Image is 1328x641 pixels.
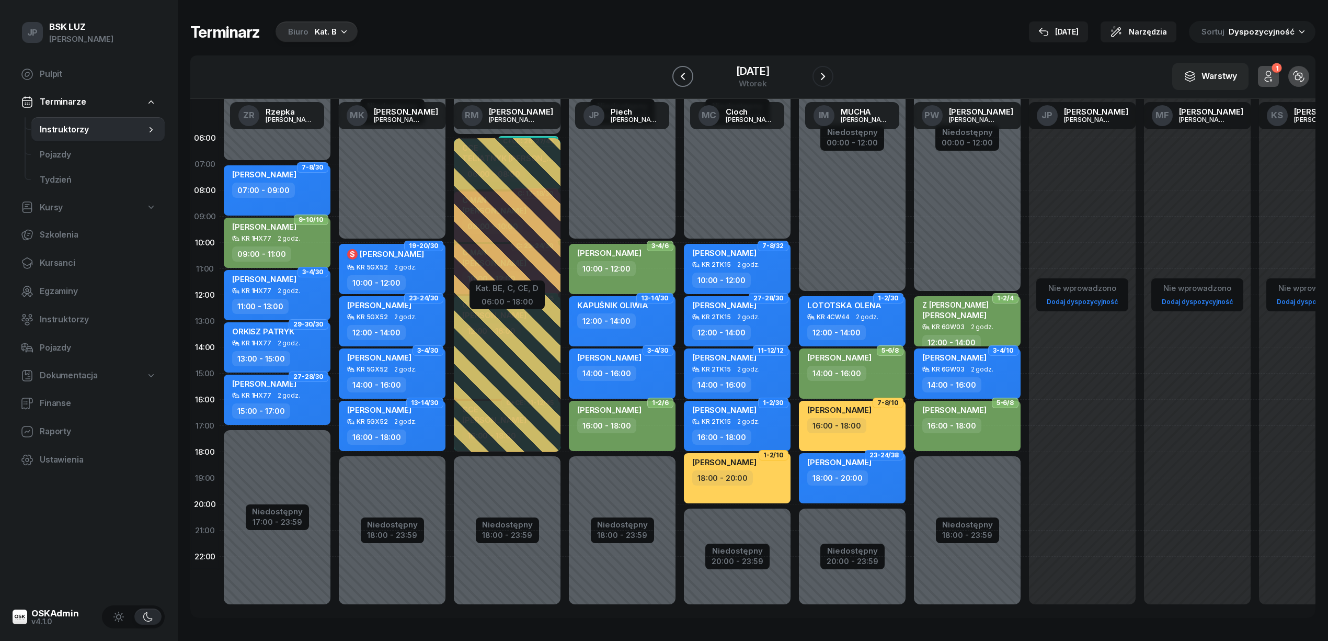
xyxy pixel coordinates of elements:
[40,285,156,298] span: Egzaminy
[232,403,290,419] div: 15:00 - 17:00
[577,248,642,258] span: [PERSON_NAME]
[1029,21,1088,42] button: [DATE]
[702,111,717,120] span: MC
[949,116,999,123] div: [PERSON_NAME]
[232,222,296,232] span: [PERSON_NAME]
[736,66,770,76] div: [DATE]
[190,204,220,230] div: 09:00
[922,353,987,363] span: [PERSON_NAME]
[13,419,165,444] a: Raporty
[971,323,993,331] span: 2 godz.
[232,351,290,366] div: 13:00 - 15:00
[647,350,669,352] span: 3-4/30
[942,128,993,136] div: Niedostępny
[1043,296,1122,308] a: Dodaj dyspozycyjność
[40,313,156,327] span: Instruktorzy
[232,379,296,389] span: [PERSON_NAME]
[690,102,784,129] a: MCCioch[PERSON_NAME]
[252,505,303,528] button: Niedostępny17:00 - 23:59
[692,377,751,392] div: 14:00 - 16:00
[993,350,1014,352] span: 3-4/10
[40,201,63,215] span: Kursy
[347,377,406,392] div: 14:00 - 16:00
[692,470,753,486] div: 18:00 - 20:00
[997,402,1014,404] span: 5-6/8
[49,32,113,46] div: [PERSON_NAME]
[841,116,891,123] div: [PERSON_NAME]
[27,28,38,37] span: JP
[1143,102,1252,129] a: MF[PERSON_NAME][PERSON_NAME]
[367,519,418,542] button: Niedostępny18:00 - 23:59
[827,136,878,147] div: 00:00 - 12:00
[417,350,439,352] span: 3-4/30
[1229,27,1295,37] span: Dyspozycyjność
[877,402,899,404] span: 7-8/10
[692,353,757,363] span: [PERSON_NAME]
[278,340,300,347] span: 2 godz.
[40,256,156,270] span: Kursanci
[465,111,479,120] span: RM
[31,142,165,167] a: Pojazdy
[1129,26,1167,38] span: Narzędzia
[577,300,648,310] span: KAPUŚNIK OLIWIA
[13,279,165,304] a: Egzaminy
[13,90,165,114] a: Terminarze
[869,454,899,456] span: 23-24/38
[347,325,406,340] div: 12:00 - 14:00
[1271,111,1283,120] span: KS
[338,102,447,129] a: MK[PERSON_NAME][PERSON_NAME]
[190,308,220,334] div: 13:00
[1064,116,1114,123] div: [PERSON_NAME]
[736,80,770,87] div: wtorek
[692,325,751,340] div: 12:00 - 14:00
[1179,108,1243,116] div: [PERSON_NAME]
[1184,70,1237,83] div: Warstwy
[367,521,418,528] div: Niedostępny
[242,235,271,242] div: KR 1HX77
[922,300,989,309] div: Z [PERSON_NAME]
[597,521,648,528] div: Niedostępny
[288,26,308,38] div: Biuro
[243,111,255,120] span: ZR
[726,108,776,116] div: Cioch
[1158,279,1237,310] button: Nie wprowadzonoDodaj dyspozycyjność
[692,248,757,258] span: [PERSON_NAME]
[482,528,533,539] div: 18:00 - 23:59
[651,245,669,247] span: 3-4/6
[577,261,636,276] div: 10:00 - 12:00
[971,366,993,373] span: 2 godz.
[827,555,878,566] div: 20:00 - 23:59
[932,323,965,330] div: KR 6GW03
[13,307,165,332] a: Instruktorzy
[692,300,757,310] span: [PERSON_NAME]
[190,544,220,570] div: 22:00
[997,297,1014,299] span: 1-2/4
[394,418,417,425] span: 2 godz.
[702,366,731,373] div: KR 2TK15
[13,447,165,473] a: Ustawienia
[726,116,776,123] div: [PERSON_NAME]
[807,405,872,415] span: [PERSON_NAME]
[577,313,636,329] div: 12:00 - 14:00
[702,313,731,320] div: KR 2TK15
[597,528,648,539] div: 18:00 - 23:59
[40,453,156,467] span: Ustawienia
[190,23,260,41] h1: Terminarz
[40,95,86,109] span: Terminarze
[347,405,411,415] span: [PERSON_NAME]
[190,439,220,465] div: 18:00
[807,353,872,363] span: [PERSON_NAME]
[1041,111,1052,120] span: JP
[737,313,760,321] span: 2 godz.
[807,300,881,310] span: LOTOTSKA OLENA
[942,136,993,147] div: 00:00 - 12:00
[1172,63,1249,90] button: Warstwy
[190,151,220,177] div: 07:00
[31,618,79,625] div: v4.1.0
[942,519,993,542] button: Niedostępny18:00 - 23:59
[190,491,220,518] div: 20:00
[40,341,156,355] span: Pojazdy
[232,246,291,262] div: 09:00 - 11:00
[692,273,751,288] div: 10:00 - 12:00
[357,418,388,425] div: KR 5GX52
